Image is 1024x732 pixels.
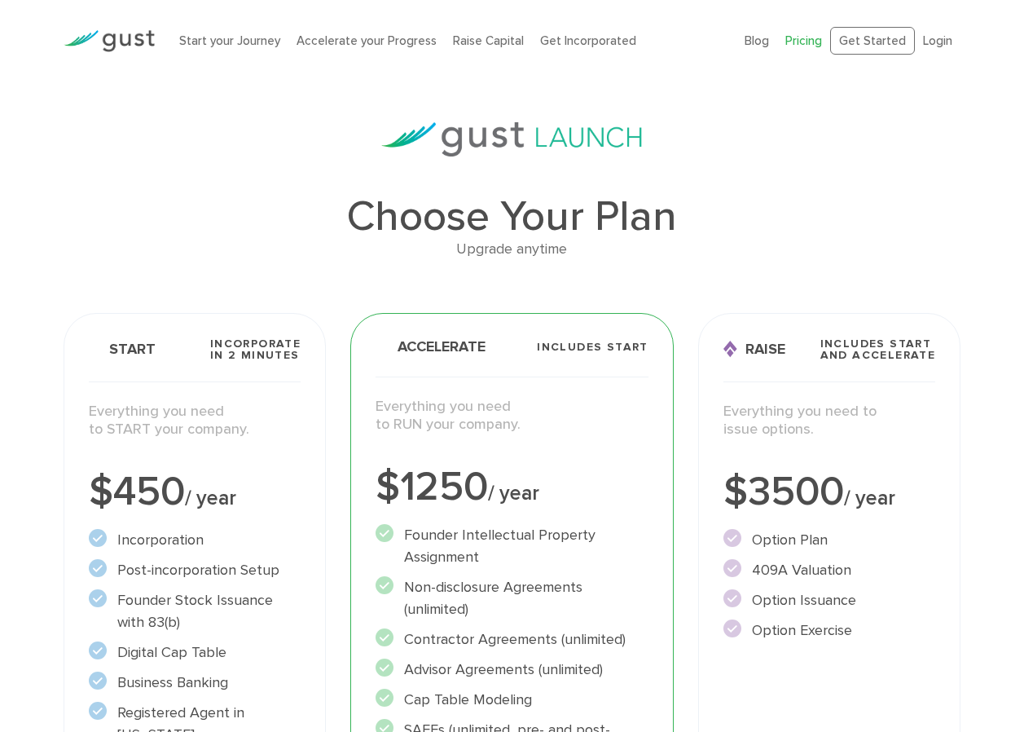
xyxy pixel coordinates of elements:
[89,529,301,551] li: Incorporation
[376,524,648,568] li: Founder Intellectual Property Assignment
[820,338,936,361] span: Includes START and ACCELERATE
[89,672,301,694] li: Business Banking
[830,27,915,55] a: Get Started
[64,196,960,238] h1: Choose Your Plan
[785,33,822,48] a: Pricing
[89,642,301,664] li: Digital Cap Table
[537,342,648,353] span: Includes START
[723,341,785,358] span: Raise
[844,486,895,510] span: / year
[723,589,935,611] li: Option Issuance
[723,620,935,642] li: Option Exercise
[723,341,737,358] img: Raise Icon
[376,467,648,508] div: $1250
[540,33,636,48] a: Get Incorporated
[89,341,156,358] span: Start
[376,340,486,355] span: Accelerate
[185,486,236,510] span: / year
[488,481,539,505] span: / year
[723,529,935,551] li: Option Plan
[376,689,648,711] li: Cap Table Modeling
[376,576,648,620] li: Non-disclosure Agreements (unlimited)
[89,472,301,513] div: $450
[745,33,769,48] a: Blog
[381,122,642,157] img: gust-launch-logos.svg
[923,33,952,48] a: Login
[64,30,155,52] img: Gust Logo
[453,33,524,48] a: Raise Capital
[376,628,648,650] li: Contractor Agreements (unlimited)
[179,33,280,48] a: Start your Journey
[723,403,935,439] p: Everything you need to issue options.
[210,338,301,361] span: Incorporate in 2 Minutes
[376,398,648,434] p: Everything you need to RUN your company.
[723,559,935,581] li: 409A Valuation
[89,559,301,581] li: Post-incorporation Setup
[376,659,648,681] li: Advisor Agreements (unlimited)
[89,589,301,633] li: Founder Stock Issuance with 83(b)
[64,238,960,262] div: Upgrade anytime
[297,33,437,48] a: Accelerate your Progress
[723,472,935,513] div: $3500
[89,403,301,439] p: Everything you need to START your company.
